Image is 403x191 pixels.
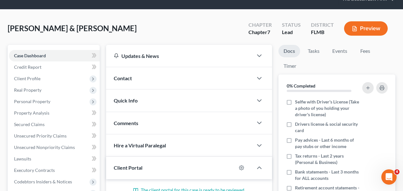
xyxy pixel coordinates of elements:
a: Unsecured Nonpriority Claims [9,142,100,153]
span: [PERSON_NAME] & [PERSON_NAME] [8,24,137,33]
span: Personal Property [14,99,50,104]
div: Updates & News [114,53,245,59]
a: Unsecured Priority Claims [9,130,100,142]
iframe: Intercom live chat [381,169,397,185]
span: Hire a Virtual Paralegal [114,142,166,148]
span: Real Property [14,87,41,93]
a: Secured Claims [9,119,100,130]
div: Status [282,21,301,29]
span: Comments [114,120,138,126]
span: Lawsuits [14,156,31,161]
a: Events [327,45,352,57]
a: Tasks [303,45,325,57]
span: Property Analysis [14,110,49,116]
a: Executory Contracts [9,165,100,176]
span: 4 [394,169,399,174]
span: 7 [267,29,270,35]
span: Selfie with Driver's License (Take a photo of you holding your driver's license) [295,99,361,118]
span: Unsecured Priority Claims [14,133,67,138]
span: Client Profile [14,76,40,81]
a: Property Analysis [9,107,100,119]
button: Preview [344,21,388,36]
div: District [311,21,334,29]
a: Case Dashboard [9,50,100,61]
span: Contact [114,75,132,81]
strong: 0% Completed [287,83,315,88]
span: Quick Info [114,97,138,103]
span: Executory Contracts [14,167,55,173]
div: FLMB [311,29,334,36]
span: Tax returns - Last 2 years (Personal & Business) [295,153,361,166]
span: Codebtors Insiders & Notices [14,179,72,184]
span: Credit Report [14,64,41,70]
a: Fees [355,45,375,57]
span: Pay advices - Last 6 months of pay stubs or other income [295,137,361,150]
span: Case Dashboard [14,53,46,58]
span: Bank statements - Last 3 months for ALL accounts [295,169,361,181]
a: Docs [278,45,300,57]
span: Drivers license & social security card [295,121,361,134]
span: Secured Claims [14,122,45,127]
div: Chapter [248,21,272,29]
span: Unsecured Nonpriority Claims [14,145,75,150]
div: Chapter [248,29,272,36]
span: Client Portal [114,165,142,171]
div: Lead [282,29,301,36]
a: Credit Report [9,61,100,73]
a: Lawsuits [9,153,100,165]
a: Timer [278,60,301,72]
